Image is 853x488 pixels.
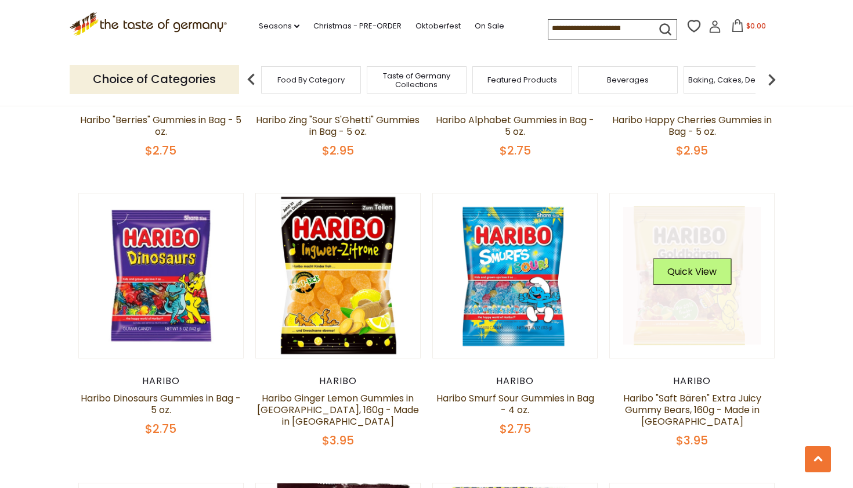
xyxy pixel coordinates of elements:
img: Haribo [256,193,420,358]
span: $2.75 [500,421,531,437]
div: Haribo [78,375,244,387]
a: Taste of Germany Collections [370,71,463,89]
a: Haribo Ginger Lemon Gummies in [GEOGRAPHIC_DATA], 160g - Made in [GEOGRAPHIC_DATA] [257,392,419,428]
span: $2.95 [322,142,354,159]
a: Featured Products [487,76,557,84]
div: Haribo [255,375,421,387]
img: previous arrow [240,68,263,91]
span: $3.95 [322,432,354,448]
a: Haribo "Berries" Gummies in Bag - 5 oz. [80,113,241,138]
p: Choice of Categories [70,65,239,94]
a: Haribo Alphabet Gummies in Bag - 5 oz. [436,113,594,138]
div: Haribo [432,375,598,387]
a: Oktoberfest [415,20,461,33]
div: Haribo [255,97,421,109]
div: Haribo [609,97,775,109]
a: Haribo Zing "Sour S'Ghetti" Gummies in Bag - 5 oz. [256,113,420,138]
img: Haribo [79,193,243,358]
img: Haribo [433,193,597,358]
a: Haribo "Saft Bären" Extra Juicy Gummy Bears, 160g - Made in [GEOGRAPHIC_DATA] [623,392,761,428]
div: Haribo [609,375,775,387]
span: $2.75 [500,142,531,159]
span: $2.75 [145,142,176,159]
button: $0.00 [724,19,773,37]
div: Haribo [432,97,598,109]
a: Food By Category [277,76,345,84]
div: Haribo [78,97,244,109]
img: next arrow [760,68,783,91]
a: Christmas - PRE-ORDER [313,20,402,33]
button: Quick View [653,259,731,285]
a: Haribo Smurf Sour Gummies in Bag - 4 oz. [436,392,594,417]
a: Haribo Dinosaurs Gummies in Bag - 5 oz. [81,392,241,417]
a: Baking, Cakes, Desserts [688,76,778,84]
span: $2.95 [676,142,708,159]
a: Haribo Happy Cherries Gummies in Bag - 5 oz. [612,113,772,138]
img: Haribo [610,193,774,358]
span: $2.75 [145,421,176,437]
a: On Sale [475,20,504,33]
a: Beverages [607,76,649,84]
span: $0.00 [746,21,766,31]
a: Seasons [259,20,299,33]
span: $3.95 [676,432,708,448]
